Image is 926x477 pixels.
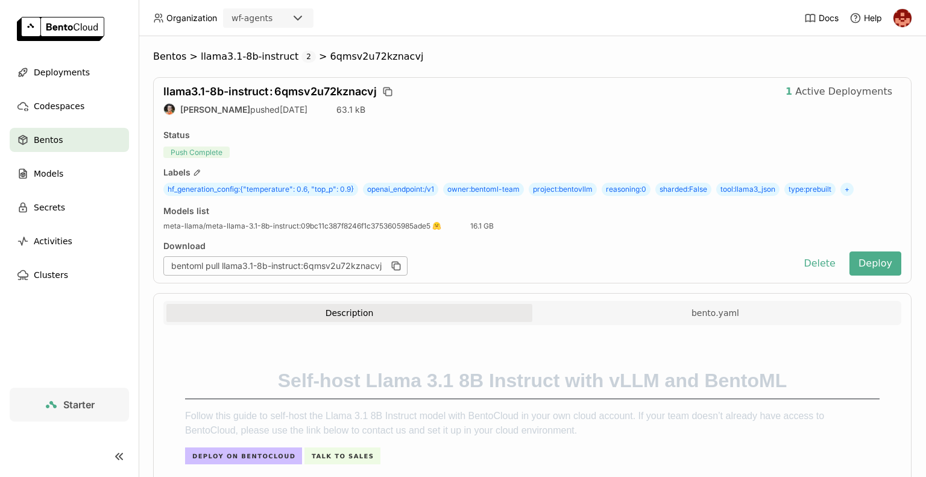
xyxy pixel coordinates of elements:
[795,86,892,98] span: Active Deployments
[164,104,175,115] img: Sean Sheng
[786,86,792,98] strong: 1
[443,183,524,196] span: owner : bentoml-team
[529,183,597,196] span: project : bentovllm
[655,183,711,196] span: sharded : False
[163,130,901,141] div: Status
[34,234,72,248] span: Activities
[163,256,408,276] div: bentoml pull llama3.1-8b-instruct:6qmsv2u72kznacvj
[163,103,307,115] div: pushed
[163,147,230,158] span: Push Complete
[849,12,882,24] div: Help
[231,12,272,24] div: wf-agents
[602,183,650,196] span: reasoning : 0
[716,183,780,196] span: tool : llama3_json
[163,221,494,231] a: meta-llama/meta-llama-3.1-8b-instruct:09bc11c387f8246f1c3753605985ade5huggingface16.1 GB
[34,65,90,80] span: Deployments
[10,94,129,118] a: Codespaces
[304,447,380,464] img: Talk to sales
[34,133,63,147] span: Bentos
[330,51,424,63] span: 6qmsv2u72kznacvj
[336,104,365,115] span: 63.1 kB
[819,13,839,24] span: Docs
[301,51,316,63] span: 2
[532,304,898,322] button: bento.yaml
[893,9,912,27] img: prasanth nandanuru
[432,221,443,232] img: Hugging Face
[10,195,129,220] a: Secrets
[166,13,217,24] span: Organization
[363,183,438,196] span: openai_endpoint : /v1
[10,128,129,152] a: Bentos
[316,51,330,63] span: >
[784,183,836,196] span: type : prebuilt
[201,51,298,63] span: llama3.1-8b-instruct
[10,263,129,287] a: Clusters
[163,206,209,216] div: Models list
[201,51,316,63] div: llama3.1-8b-instruct2
[280,104,307,115] span: [DATE]
[185,447,302,464] img: Deploy on BentoCloud
[10,388,129,422] a: Starter
[186,51,201,63] span: >
[163,167,901,178] div: Labels
[153,51,186,63] span: Bentos
[470,221,494,231] span: 16.1 GB
[185,409,880,438] p: Follow this guide to self-host the Llama 3.1 8B Instruct model with BentoCloud in your own cloud ...
[849,251,901,276] button: Deploy
[163,85,377,98] span: llama3.1-8b-instruct 6qmsv2u72kznacvj
[180,104,250,115] strong: [PERSON_NAME]
[840,183,854,196] span: +
[153,51,912,63] nav: Breadcrumbs navigation
[34,268,68,282] span: Clusters
[269,85,273,98] span: :
[10,60,129,84] a: Deployments
[163,221,441,231] span: meta-llama/meta-llama-3.1-8b-instruct : 09bc11c387f8246f1c3753605985ade5
[10,229,129,253] a: Activities
[804,12,839,24] a: Docs
[864,13,882,24] span: Help
[17,17,104,41] img: logo
[795,251,845,276] button: Delete
[34,99,84,113] span: Codespaces
[185,368,880,399] h1: Self-host Llama 3.1 8B Instruct with vLLM and BentoML
[274,13,275,25] input: Selected wf-agents.
[166,304,532,322] button: Description
[10,162,129,186] a: Models
[63,399,95,411] span: Starter
[163,241,790,251] div: Download
[34,200,65,215] span: Secrets
[776,80,901,104] button: 1Active Deployments
[34,166,63,181] span: Models
[163,183,358,196] span: hf_generation_config : {"temperature": 0.6, "top_p": 0.9}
